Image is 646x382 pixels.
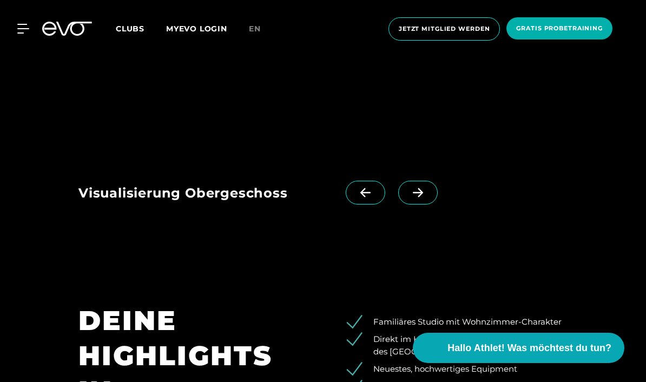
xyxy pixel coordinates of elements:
[249,23,274,35] a: en
[166,24,227,34] a: MYEVO LOGIN
[116,23,166,34] a: Clubs
[116,24,144,34] span: Clubs
[399,24,490,34] span: Jetzt Mitglied werden
[503,17,616,41] a: Gratis Probetraining
[413,333,624,363] button: Hallo Athlet! Was möchtest du tun?
[354,333,568,358] li: Direkt im Herzen [GEOGRAPHIC_DATA] unweit des [GEOGRAPHIC_DATA]
[516,24,603,33] span: Gratis Probetraining
[249,24,261,34] span: en
[447,341,611,355] span: Hallo Athlet! Was möchtest du tun?
[354,363,568,376] li: Neuestes, hochwertiges Equipment
[354,316,568,328] li: Familiäres Studio mit Wohnzimmer-Charakter
[385,17,503,41] a: Jetzt Mitglied werden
